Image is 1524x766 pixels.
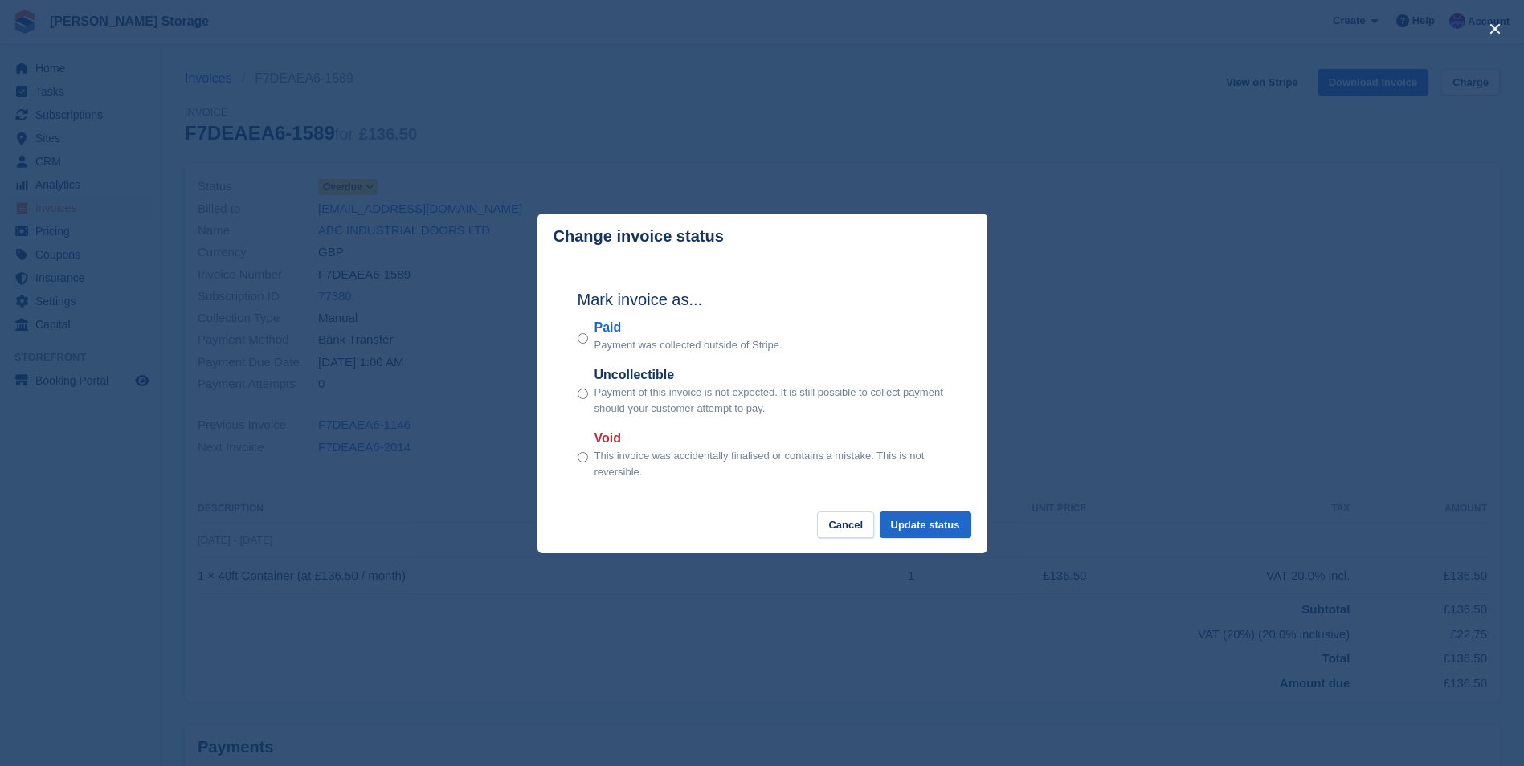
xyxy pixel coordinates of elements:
button: Cancel [817,511,874,538]
p: This invoice was accidentally finalised or contains a mistake. This is not reversible. [594,448,947,479]
p: Payment of this invoice is not expected. It is still possible to collect payment should your cust... [594,385,947,416]
p: Payment was collected outside of Stripe. [594,337,782,353]
label: Void [594,429,947,448]
p: Change invoice status [554,227,724,246]
label: Uncollectible [594,365,947,385]
button: Update status [880,511,971,538]
button: close [1482,16,1508,42]
h2: Mark invoice as... [578,287,947,312]
label: Paid [594,318,782,337]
